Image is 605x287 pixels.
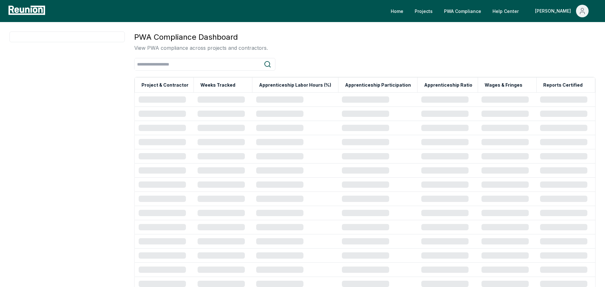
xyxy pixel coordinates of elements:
[386,5,599,17] nav: Main
[410,5,438,17] a: Projects
[258,79,332,91] button: Apprenticeship Labor Hours (%)
[535,5,573,17] div: [PERSON_NAME]
[423,79,474,91] button: Apprenticeship Ratio
[344,79,412,91] button: Apprenticeship Participation
[134,44,268,52] p: View PWA compliance across projects and contractors.
[134,32,268,43] h3: PWA Compliance Dashboard
[487,5,524,17] a: Help Center
[439,5,486,17] a: PWA Compliance
[140,79,190,91] button: Project & Contractor
[530,5,594,17] button: [PERSON_NAME]
[199,79,237,91] button: Weeks Tracked
[386,5,408,17] a: Home
[542,79,584,91] button: Reports Certified
[483,79,524,91] button: Wages & Fringes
